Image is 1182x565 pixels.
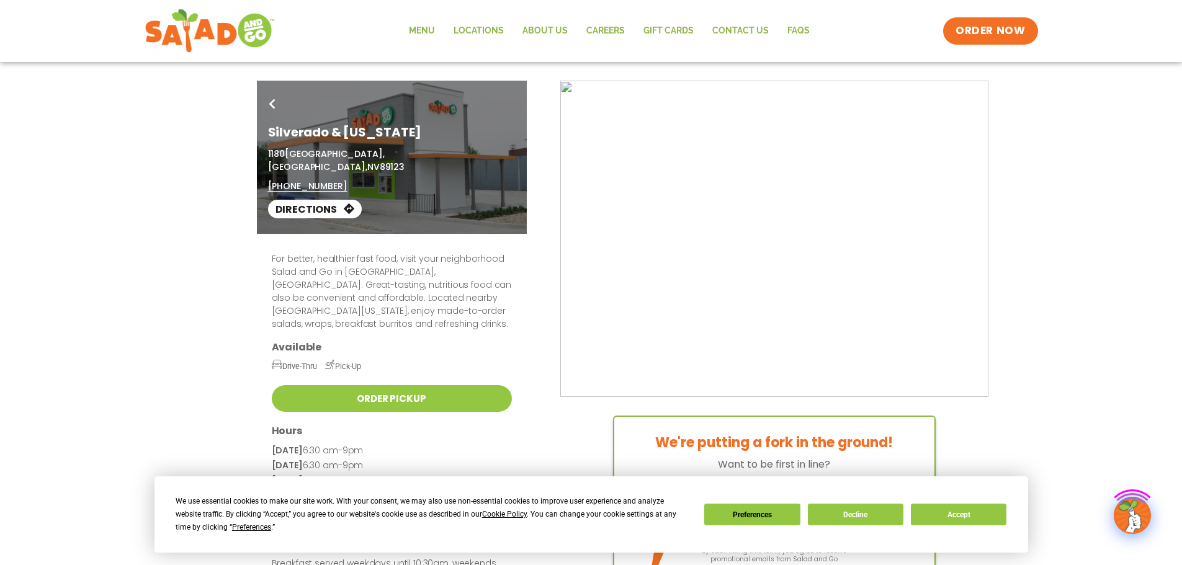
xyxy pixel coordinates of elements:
span: Cookie Policy [482,510,527,518]
span: Pick-Up [325,362,361,371]
div: We use essential cookies to make our site work. With your consent, we may also use non-essential ... [176,495,689,534]
img: new-SAG-logo-768×292 [145,6,275,56]
strong: [DATE] [272,474,303,486]
button: Accept [911,504,1006,525]
h3: Hours [272,424,512,437]
a: GIFT CARDS [634,17,703,45]
a: Directions [268,200,362,218]
strong: [DATE] [272,444,303,456]
a: ORDER NOW [943,17,1037,45]
p: Want to be first in line? [614,456,934,472]
p: For better, healthier fast food, visit your neighborhood Salad and Go in [GEOGRAPHIC_DATA], [GEOG... [272,252,512,331]
p: 6:30 am-9pm [272,443,512,458]
span: ORDER NOW [956,24,1025,38]
button: Preferences [704,504,800,525]
button: Decline [808,504,903,525]
p: By submitting this form, you agree to receive promotional emails from Salad and Go [697,544,852,563]
a: Order Pickup [272,385,512,412]
a: FAQs [778,17,819,45]
span: [GEOGRAPHIC_DATA], [268,161,367,173]
a: Menu [400,17,444,45]
span: NV [367,161,380,173]
h3: Available [272,340,512,354]
h3: We're putting a fork in the ground! [614,435,934,450]
a: [PHONE_NUMBER] [268,180,347,193]
p: 6:30 am-9pm [272,473,512,488]
a: Contact Us [703,17,778,45]
strong: [DATE] [272,459,303,471]
a: Careers [577,17,634,45]
span: [GEOGRAPHIC_DATA], [285,148,384,160]
span: 89123 [380,161,405,173]
a: Locations [444,17,513,45]
span: Drive-Thru [272,362,317,371]
nav: Menu [400,17,819,45]
a: About Us [513,17,577,45]
span: 1180 [268,148,285,160]
span: Preferences [232,523,271,532]
h1: Silverado & [US_STATE] [268,123,516,141]
div: Cookie Consent Prompt [154,476,1028,553]
p: 6:30 am-9pm [272,458,512,473]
